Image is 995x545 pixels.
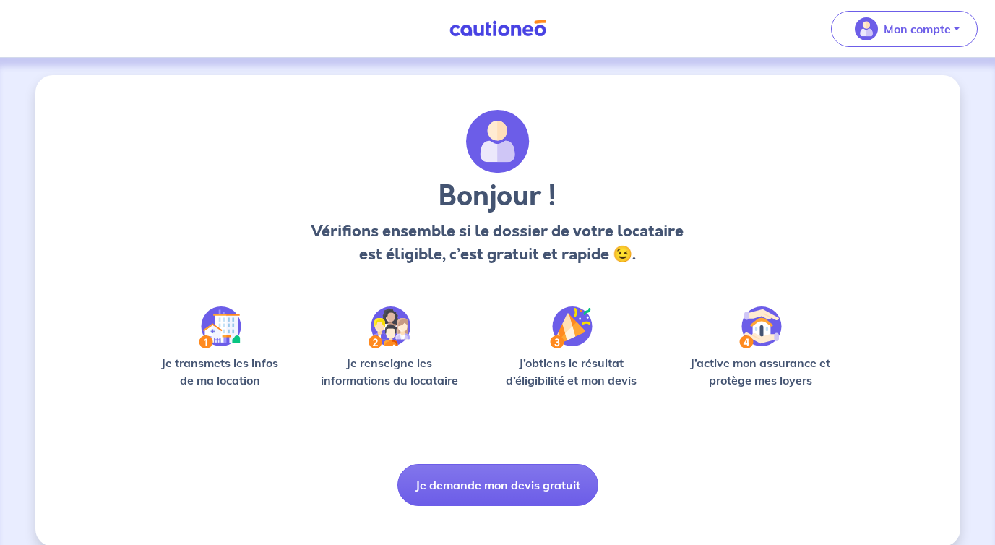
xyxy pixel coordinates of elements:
p: Je transmets les infos de ma location [151,354,289,389]
img: /static/f3e743aab9439237c3e2196e4328bba9/Step-3.svg [550,306,593,348]
p: Vérifions ensemble si le dossier de votre locataire est éligible, c’est gratuit et rapide 😉. [307,220,688,266]
img: illu_account_valid_menu.svg [855,17,878,40]
p: J’active mon assurance et protège mes loyers [676,354,845,389]
button: Je demande mon devis gratuit [397,464,598,506]
img: /static/bfff1cf634d835d9112899e6a3df1a5d/Step-4.svg [739,306,782,348]
img: /static/c0a346edaed446bb123850d2d04ad552/Step-2.svg [369,306,410,348]
h3: Bonjour ! [307,179,688,214]
img: archivate [466,110,530,173]
button: illu_account_valid_menu.svgMon compte [831,11,978,47]
img: Cautioneo [444,20,552,38]
p: J’obtiens le résultat d’éligibilité et mon devis [490,354,653,389]
p: Je renseigne les informations du locataire [312,354,468,389]
img: /static/90a569abe86eec82015bcaae536bd8e6/Step-1.svg [199,306,241,348]
p: Mon compte [884,20,951,38]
